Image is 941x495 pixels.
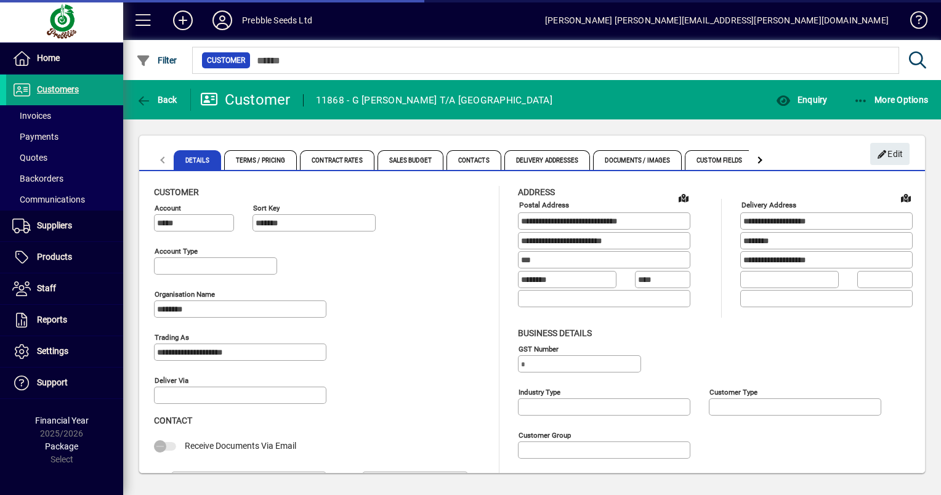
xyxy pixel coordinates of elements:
span: Sales Budget [378,150,443,170]
a: Backorders [6,168,123,189]
a: Staff [6,273,123,304]
div: 11868 - G [PERSON_NAME] T/A [GEOGRAPHIC_DATA] [316,91,552,110]
span: Edit [877,144,903,164]
span: Contacts [446,150,501,170]
mat-label: Trading as [155,333,189,342]
span: Details [174,150,221,170]
span: Products [37,252,72,262]
mat-label: Account Type [155,247,198,256]
span: Staff [37,283,56,293]
span: Address [518,187,555,197]
span: Contract Rates [300,150,374,170]
a: Settings [6,336,123,367]
span: Customer [154,187,199,197]
a: Payments [6,126,123,147]
a: Suppliers [6,211,123,241]
span: Documents / Images [593,150,682,170]
span: Package [45,441,78,451]
a: Support [6,368,123,398]
a: Home [6,43,123,74]
a: View on map [674,188,693,207]
div: [PERSON_NAME] [PERSON_NAME][EMAIL_ADDRESS][PERSON_NAME][DOMAIN_NAME] [545,10,889,30]
mat-label: Account [155,204,181,212]
span: Reports [37,315,67,324]
button: Profile [203,9,242,31]
a: Invoices [6,105,123,126]
button: Filter [133,49,180,71]
mat-label: Customer type [709,387,757,396]
span: Contact [154,416,192,425]
a: View on map [896,188,916,207]
div: Prebble Seeds Ltd [242,10,312,30]
span: Payments [12,132,59,142]
span: Enquiry [776,95,827,105]
button: More Options [850,89,932,111]
span: More Options [854,95,929,105]
span: Backorders [12,174,63,183]
span: Communications [12,195,85,204]
span: Delivery Addresses [504,150,591,170]
a: Reports [6,305,123,336]
span: Custom Fields [685,150,754,170]
span: Settings [37,346,68,356]
a: Products [6,242,123,273]
span: Suppliers [37,220,72,230]
span: Filter [136,55,177,65]
span: Receive Documents Via Email [185,441,296,451]
a: Communications [6,189,123,210]
span: Customers [37,84,79,94]
button: Add [163,9,203,31]
button: Enquiry [773,89,830,111]
mat-label: Sort key [253,204,280,212]
mat-label: Industry type [519,387,560,396]
span: Support [37,377,68,387]
div: Customer [200,90,291,110]
mat-label: Organisation name [155,290,215,299]
span: Business details [518,328,592,338]
mat-label: Deliver via [155,376,188,385]
button: Edit [870,143,910,165]
mat-label: GST Number [519,344,559,353]
span: Customer [207,54,245,66]
app-page-header-button: Back [123,89,191,111]
a: Quotes [6,147,123,168]
button: Back [133,89,180,111]
a: Knowledge Base [901,2,926,42]
span: Quotes [12,153,47,163]
mat-label: Customer group [519,430,571,439]
span: Invoices [12,111,51,121]
span: Back [136,95,177,105]
span: Terms / Pricing [224,150,297,170]
span: Home [37,53,60,63]
span: Financial Year [35,416,89,425]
